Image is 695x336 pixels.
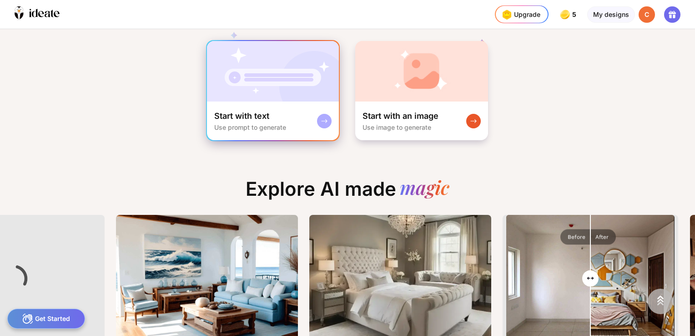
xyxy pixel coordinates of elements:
[363,123,431,131] div: Use image to generate
[207,41,339,102] img: startWithTextCardBg.jpg
[214,123,286,131] div: Use prompt to generate
[214,111,269,122] div: Start with text
[238,178,457,208] div: Explore AI made
[572,11,578,18] span: 5
[355,41,488,102] img: startWithImageCardBg.jpg
[499,7,540,22] div: Upgrade
[400,178,449,200] div: magic
[7,309,85,329] div: Get Started
[363,111,438,122] div: Start with an image
[587,6,635,23] div: My designs
[639,6,655,23] div: C
[499,7,514,22] img: upgrade-nav-btn-icon.gif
